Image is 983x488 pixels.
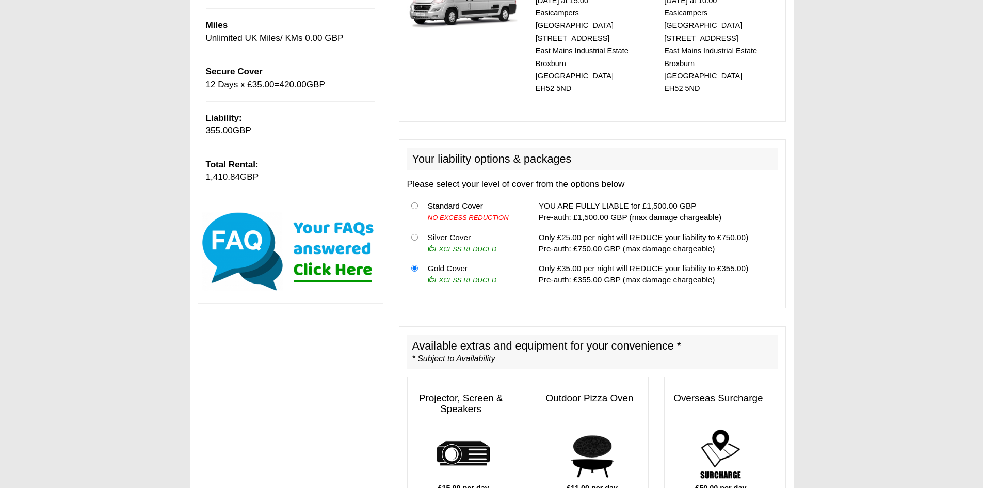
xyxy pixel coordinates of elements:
img: Click here for our most common FAQs [198,210,383,293]
b: Miles [206,20,228,30]
i: NO EXCESS REDUCTION [428,214,509,222]
td: Standard Cover [424,196,523,228]
img: pizza.png [564,427,620,483]
span: 35.00 [252,80,275,89]
td: YOU ARE FULLY LIABLE for £1,500.00 GBP Pre-auth: £1,500.00 GBP (max damage chargeable) [535,196,778,228]
i: EXCESS REDUCED [428,245,497,253]
img: projector.png [436,427,492,483]
span: 420.00 [280,80,307,89]
td: Only £25.00 per night will REDUCE your liability to £750.00) Pre-auth: £750.00 GBP (max damage ch... [535,227,778,259]
h3: Overseas Surcharge [665,388,777,409]
b: Liability: [206,113,242,123]
td: Silver Cover [424,227,523,259]
td: Gold Cover [424,259,523,290]
td: Only £35.00 per night will REDUCE your liability to £355.00) Pre-auth: £355.00 GBP (max damage ch... [535,259,778,290]
i: * Subject to Availability [412,354,495,363]
i: EXCESS REDUCED [428,276,497,284]
span: 355.00 [206,125,233,135]
h2: Your liability options & packages [407,148,778,170]
h3: Outdoor Pizza Oven [536,388,648,409]
span: Secure Cover [206,67,263,76]
img: surcharge.png [692,427,749,483]
span: 1,410.84 [206,172,240,182]
p: GBP [206,112,375,137]
p: Please select your level of cover from the options below [407,178,778,191]
b: Total Rental: [206,160,259,169]
p: Unlimited UK Miles/ KMs 0.00 GBP [206,19,375,44]
p: GBP [206,159,375,184]
h2: Available extras and equipment for your convenience * [407,335,778,370]
p: 12 Days x £ = GBP [206,66,375,91]
h3: Projector, Screen & Speakers [408,388,520,420]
